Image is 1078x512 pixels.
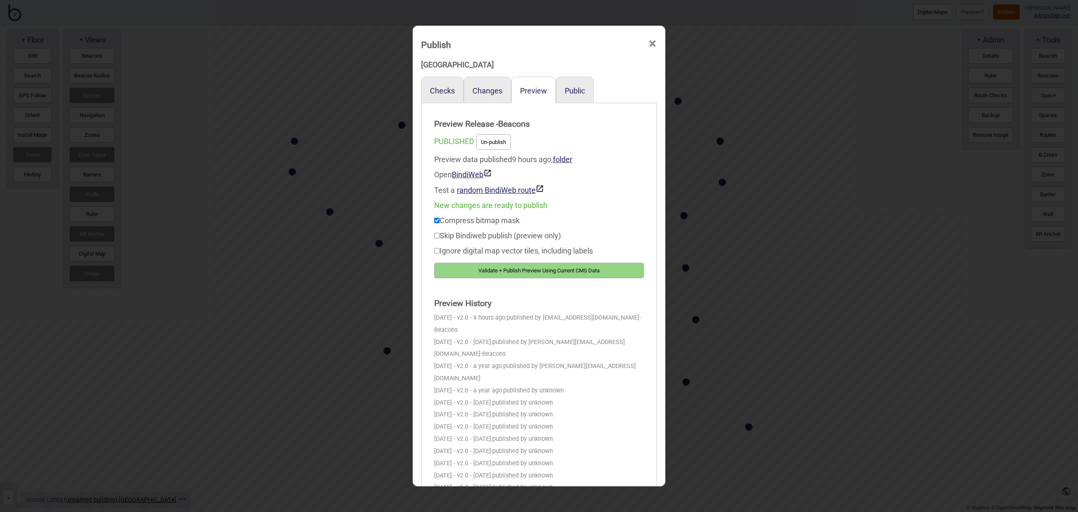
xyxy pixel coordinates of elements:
span: published by unknown [492,435,553,443]
div: Publish [421,36,451,54]
input: Compress bitmap mask [434,218,440,223]
button: Preview [520,86,547,95]
span: published by unknown [492,484,553,491]
strong: Preview History [434,295,644,312]
img: preview [536,184,544,193]
span: published by unknown [492,448,553,455]
span: published by unknown [492,472,553,479]
label: Ignore digital map vector tiles, including labels [434,246,593,255]
div: [GEOGRAPHIC_DATA] [421,57,657,72]
div: [DATE] - v2.0 - [DATE]: [434,433,644,445]
button: Validate + Publish Preview Using Current CMS Data [434,263,644,278]
span: published by unknown [492,460,553,467]
span: PUBLISHED [434,137,474,146]
button: Checks [430,86,455,95]
a: BindiWeb [452,170,492,179]
span: - Beacons [434,314,641,333]
div: [DATE] - v2.0 - [DATE]: [434,445,644,458]
span: × [648,30,657,58]
span: published by unknown [492,411,553,418]
div: [DATE] - v2.0 - [DATE]: [434,482,644,494]
input: Skip Bindiweb publish (preview only) [434,233,440,238]
label: Skip Bindiweb publish (preview only) [434,231,561,240]
button: Un-publish [476,134,511,150]
div: Test a [434,182,644,198]
div: New changes are ready to publish [434,198,644,213]
img: preview [483,169,492,177]
span: published by unknown [492,423,553,430]
button: Public [565,86,585,95]
span: published by unknown [503,387,564,394]
div: [DATE] - v2.0 - a year ago: [434,360,644,385]
div: [DATE] - v2.0 - [DATE]: [434,458,644,470]
div: [DATE] - v2.0 - [DATE]: [434,409,644,421]
div: [DATE] - v2.0 - a year ago: [434,385,644,397]
span: - Beacons [480,350,506,357]
input: Ignore digital map vector tiles, including labels [434,248,440,253]
div: Preview data published 9 hours ago [434,152,644,198]
span: published by unknown [492,399,553,406]
div: [DATE] - v2.0 - [DATE]: [434,421,644,433]
button: Changes [472,86,502,95]
span: published by [PERSON_NAME][EMAIL_ADDRESS][DOMAIN_NAME] [434,339,625,358]
label: Compress bitmap mask [434,216,520,225]
a: folder [553,155,572,164]
button: random BindiWeb route [457,184,544,195]
span: published by [PERSON_NAME][EMAIL_ADDRESS][DOMAIN_NAME] [434,363,636,382]
div: [DATE] - v2.0 - [DATE]: [434,397,644,409]
div: [DATE] - v2.0 - [DATE]: [434,470,644,482]
span: , [551,155,572,164]
div: [DATE] - v2.0 - [DATE]: [434,336,644,361]
span: published by [EMAIL_ADDRESS][DOMAIN_NAME] [507,314,639,321]
strong: Preview Release - Beacons [434,116,644,133]
div: [DATE] - v2.0 - 9 hours ago: [434,312,644,336]
div: Open [434,167,644,182]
